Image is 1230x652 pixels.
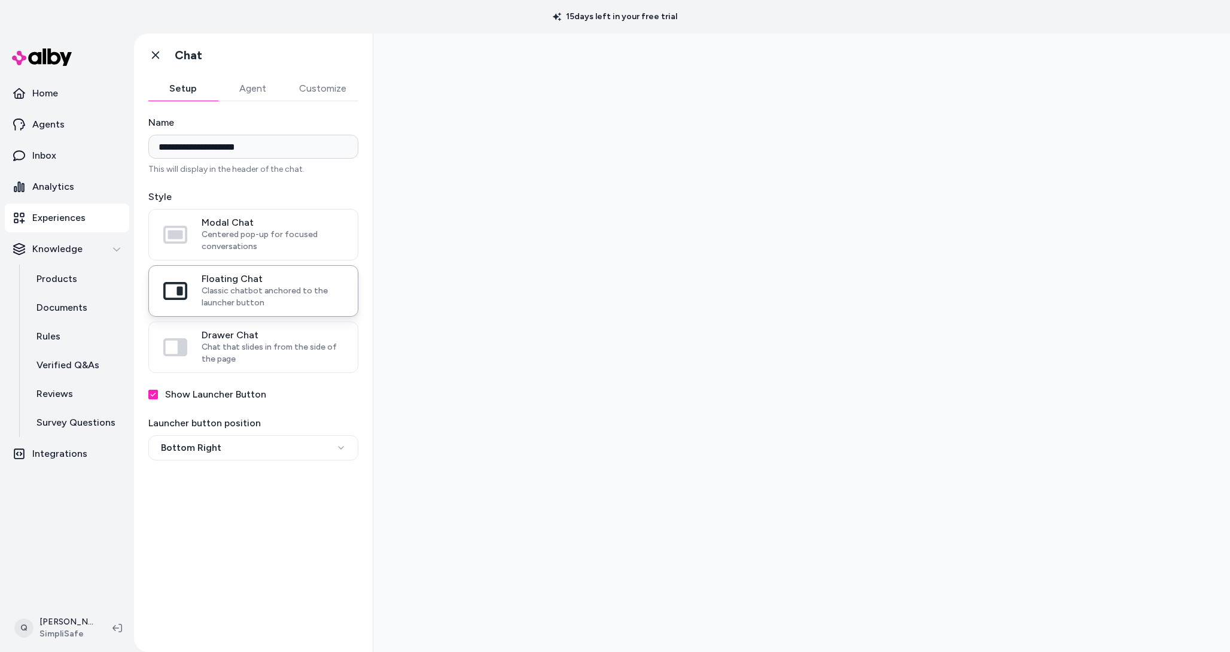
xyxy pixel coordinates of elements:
[36,329,60,344] p: Rules
[32,447,87,461] p: Integrations
[202,217,343,229] span: Modal Chat
[36,416,115,430] p: Survey Questions
[287,77,358,101] button: Customize
[175,48,202,63] h1: Chat
[202,329,343,341] span: Drawer Chat
[32,180,74,194] p: Analytics
[202,341,343,365] span: Chat that slides in from the side of the page
[5,141,129,170] a: Inbox
[25,293,129,322] a: Documents
[36,358,99,372] p: Verified Q&As
[148,116,358,130] label: Name
[5,172,129,201] a: Analytics
[165,387,266,402] label: Show Launcher Button
[39,616,93,628] p: [PERSON_NAME]
[25,265,129,293] a: Products
[14,618,34,638] span: Q
[5,79,129,108] a: Home
[5,439,129,468] a: Integrations
[148,163,358,175] p: This will display in the header of the chat.
[5,235,129,263] button: Knowledge
[25,351,129,380] a: Verified Q&As
[32,117,65,132] p: Agents
[12,48,72,66] img: alby Logo
[36,272,77,286] p: Products
[32,148,56,163] p: Inbox
[5,204,129,232] a: Experiences
[25,380,129,408] a: Reviews
[32,211,86,225] p: Experiences
[7,609,103,647] button: Q[PERSON_NAME]SimpliSafe
[32,86,58,101] p: Home
[36,301,87,315] p: Documents
[148,190,358,204] label: Style
[25,322,129,351] a: Rules
[202,229,343,253] span: Centered pop-up for focused conversations
[39,628,93,640] span: SimpliSafe
[36,387,73,401] p: Reviews
[32,242,83,256] p: Knowledge
[148,77,218,101] button: Setup
[148,416,358,430] label: Launcher button position
[5,110,129,139] a: Agents
[546,11,684,23] p: 15 days left in your free trial
[202,273,343,285] span: Floating Chat
[25,408,129,437] a: Survey Questions
[218,77,287,101] button: Agent
[202,285,343,309] span: Classic chatbot anchored to the launcher button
